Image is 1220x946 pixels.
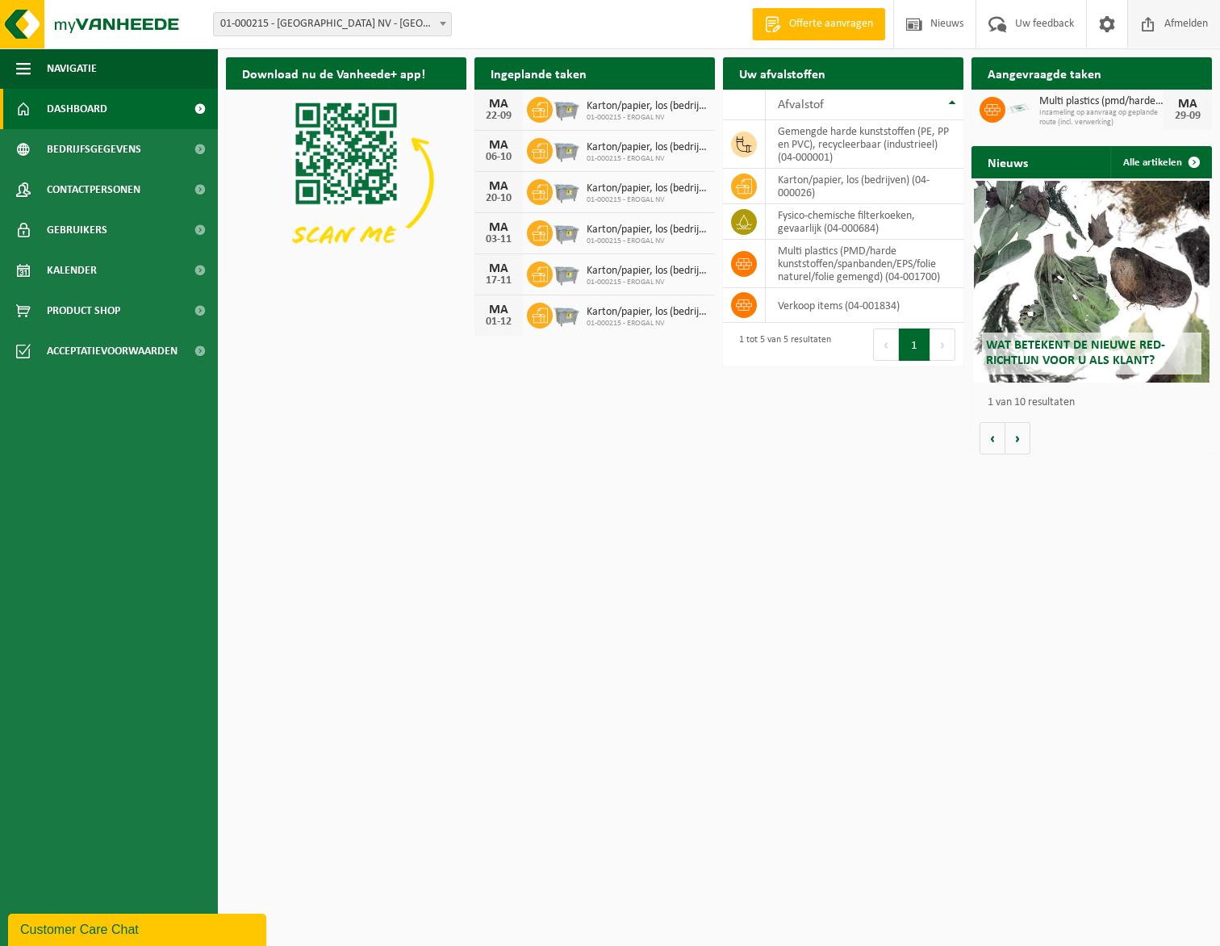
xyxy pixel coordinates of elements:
span: Product Shop [47,291,120,331]
img: Download de VHEPlus App [226,90,466,270]
span: Multi plastics (pmd/harde kunststoffen/spanbanden/eps/folie naturel/folie gemeng... [1039,95,1164,108]
button: 1 [899,329,930,361]
span: Karton/papier, los (bedrijven) [587,265,707,278]
span: Acceptatievoorwaarden [47,331,178,371]
span: Karton/papier, los (bedrijven) [587,182,707,195]
button: Next [930,329,955,361]
div: 20-10 [483,193,515,204]
button: Volgende [1005,422,1030,454]
span: Bedrijfsgegevens [47,129,141,170]
div: MA [483,139,515,152]
span: 01-000215 - EROGAL NV [587,154,707,164]
span: Karton/papier, los (bedrijven) [587,100,707,113]
div: MA [483,221,515,234]
div: MA [1172,98,1204,111]
h2: Uw afvalstoffen [723,57,842,89]
img: WB-2500-GAL-GY-01 [553,177,580,204]
h2: Download nu de Vanheede+ app! [226,57,441,89]
span: Offerte aanvragen [785,16,877,32]
td: verkoop items (04-001834) [766,288,963,323]
span: Karton/papier, los (bedrijven) [587,141,707,154]
span: Afvalstof [778,98,824,111]
h2: Aangevraagde taken [971,57,1118,89]
a: Wat betekent de nieuwe RED-richtlijn voor u als klant? [974,181,1210,383]
iframe: chat widget [8,910,269,946]
span: 01-000215 - EROGAL NV [587,236,707,246]
div: 17-11 [483,275,515,287]
div: 22-09 [483,111,515,122]
img: LP-SK-00500-LPE-16 [1005,94,1033,122]
span: Dashboard [47,89,107,129]
div: MA [483,262,515,275]
img: WB-2500-GAL-GY-01 [553,218,580,245]
div: 06-10 [483,152,515,163]
div: MA [483,180,515,193]
div: 1 tot 5 van 5 resultaten [731,327,831,362]
p: 1 van 10 resultaten [988,397,1204,408]
td: gemengde harde kunststoffen (PE, PP en PVC), recycleerbaar (industrieel) (04-000001) [766,120,963,169]
span: Inzameling op aanvraag op geplande route (incl. verwerking) [1039,108,1164,128]
div: 01-12 [483,316,515,328]
div: 03-11 [483,234,515,245]
a: Alle artikelen [1110,146,1210,178]
td: multi plastics (PMD/harde kunststoffen/spanbanden/EPS/folie naturel/folie gemengd) (04-001700) [766,240,963,288]
span: Karton/papier, los (bedrijven) [587,306,707,319]
span: 01-000215 - EROGAL NV - OOSTNIEUWKERKE [213,12,452,36]
span: Contactpersonen [47,170,140,210]
span: 01-000215 - EROGAL NV [587,278,707,287]
span: Wat betekent de nieuwe RED-richtlijn voor u als klant? [986,339,1165,367]
a: Offerte aanvragen [752,8,885,40]
h2: Nieuws [971,146,1044,178]
div: MA [483,98,515,111]
h2: Ingeplande taken [474,57,603,89]
span: Navigatie [47,48,97,89]
span: Gebruikers [47,210,107,250]
span: 01-000215 - EROGAL NV - OOSTNIEUWKERKE [214,13,451,36]
img: WB-2500-GAL-GY-01 [553,94,580,122]
div: MA [483,303,515,316]
td: fysico-chemische filterkoeken, gevaarlijk (04-000684) [766,204,963,240]
td: karton/papier, los (bedrijven) (04-000026) [766,169,963,204]
span: 01-000215 - EROGAL NV [587,195,707,205]
img: WB-2500-GAL-GY-01 [553,300,580,328]
span: Karton/papier, los (bedrijven) [587,224,707,236]
button: Previous [873,329,899,361]
img: WB-2500-GAL-GY-01 [553,259,580,287]
img: WB-2500-GAL-GY-01 [553,136,580,163]
span: Kalender [47,250,97,291]
span: 01-000215 - EROGAL NV [587,113,707,123]
button: Vorige [980,422,1005,454]
div: 29-09 [1172,111,1204,122]
span: 01-000215 - EROGAL NV [587,319,707,329]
